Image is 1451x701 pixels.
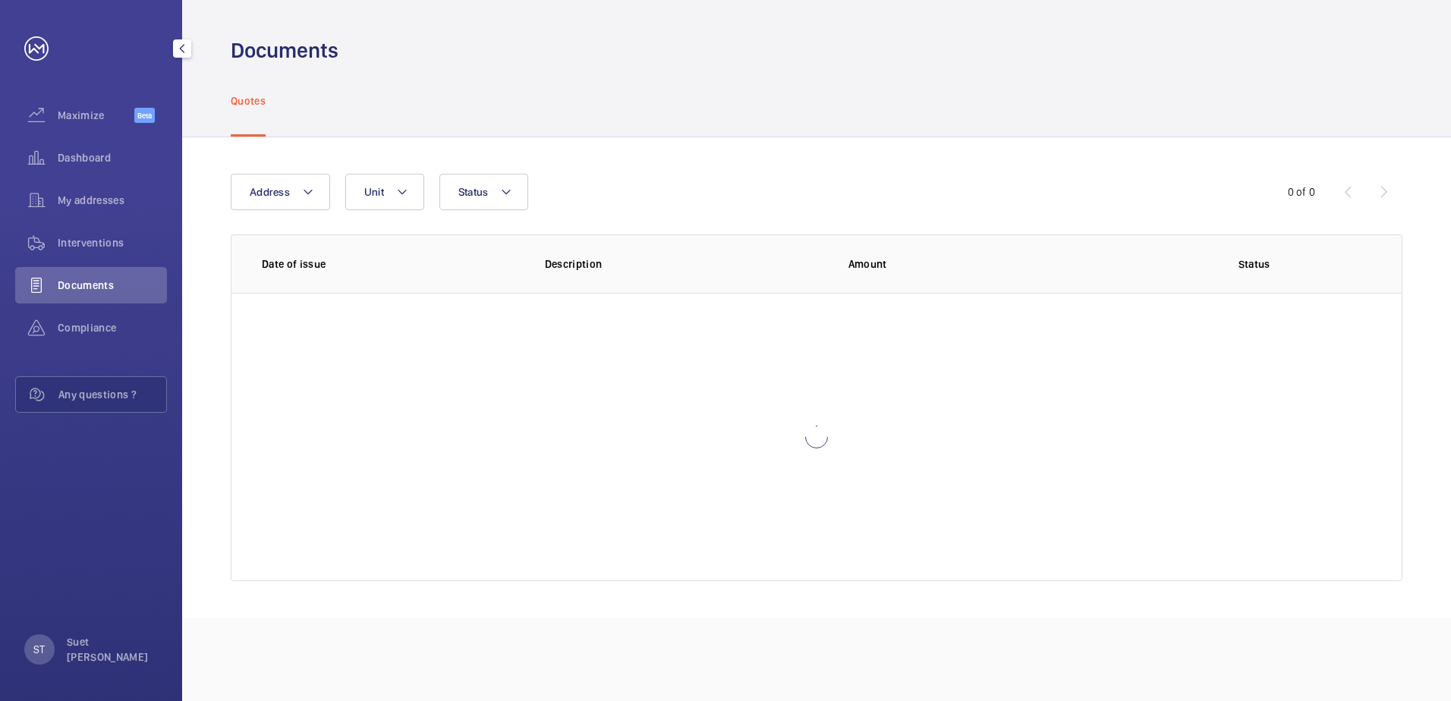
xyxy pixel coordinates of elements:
span: Interventions [58,235,167,250]
p: Status [1137,256,1371,272]
span: Unit [364,186,384,198]
p: Date of issue [262,256,521,272]
span: Documents [58,278,167,293]
p: Suet [PERSON_NAME] [67,634,158,665]
span: Compliance [58,320,167,335]
span: Maximize [58,108,134,123]
p: ST [33,642,45,657]
button: Status [439,174,529,210]
p: Amount [848,256,1113,272]
button: Address [231,174,330,210]
div: 0 of 0 [1288,184,1315,200]
span: Address [250,186,290,198]
span: Beta [134,108,155,123]
button: Unit [345,174,424,210]
h1: Documents [231,36,338,64]
span: My addresses [58,193,167,208]
span: Dashboard [58,150,167,165]
p: Quotes [231,93,266,108]
p: Description [545,256,824,272]
span: Status [458,186,489,198]
span: Any questions ? [58,387,166,402]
